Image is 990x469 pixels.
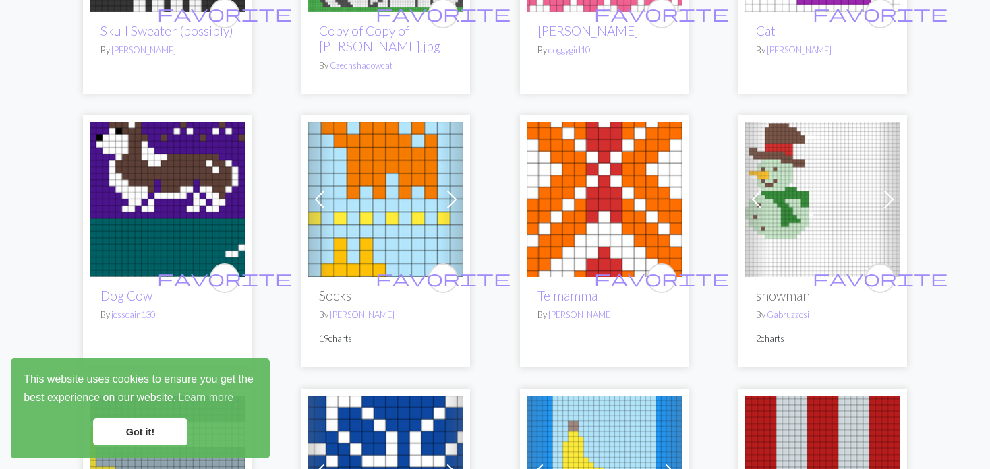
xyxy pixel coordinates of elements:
[330,309,395,320] a: [PERSON_NAME]
[548,309,613,320] a: [PERSON_NAME]
[100,44,234,57] p: By
[100,309,234,321] p: By
[90,122,245,277] img: Dog Cowl
[813,3,948,24] span: favorite
[813,265,948,292] i: favourite
[319,59,453,72] p: By
[428,263,458,293] button: favourite
[111,44,176,55] a: [PERSON_NAME]
[100,23,233,38] a: Skull Sweater (possibly)
[745,122,900,277] img: snowman
[537,44,671,57] p: By
[111,309,155,320] a: jesscain130
[594,268,729,288] span: favorite
[745,191,900,204] a: snowman
[527,191,682,204] a: Te mamma
[756,332,890,345] p: 2 charts
[11,358,270,458] div: cookieconsent
[537,23,639,38] a: [PERSON_NAME]
[210,263,239,293] button: favourite
[90,191,245,204] a: Dog Cowl
[756,309,890,321] p: By
[24,371,257,408] span: This website uses cookies to ensure you get the best experience on our website.
[756,44,890,57] p: By
[376,3,511,24] span: favorite
[376,268,511,288] span: favorite
[767,309,809,320] a: Gabruzzesi
[647,263,676,293] button: favourite
[756,288,890,303] h2: snowman
[537,309,671,321] p: By
[157,265,292,292] i: favourite
[319,332,453,345] p: 19 charts
[93,418,187,445] a: dismiss cookie message
[176,387,235,408] a: learn more about cookies
[157,268,292,288] span: favorite
[537,288,598,303] a: Te mamma
[100,288,156,303] a: Dog Cowl
[756,23,776,38] a: Cat
[813,268,948,288] span: favorite
[157,3,292,24] span: favorite
[548,44,590,55] a: doggygirl10
[527,122,682,277] img: Te mamma
[319,288,453,303] h2: Socks
[319,309,453,321] p: By
[308,122,463,277] img: Fox Socks
[330,60,392,71] a: Czechshadowcat
[594,265,729,292] i: favourite
[594,3,729,24] span: favorite
[865,263,895,293] button: favourite
[319,23,440,54] a: Copy of Copy of [PERSON_NAME].jpg
[376,265,511,292] i: favourite
[308,191,463,204] a: Fox Socks
[767,44,832,55] a: [PERSON_NAME]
